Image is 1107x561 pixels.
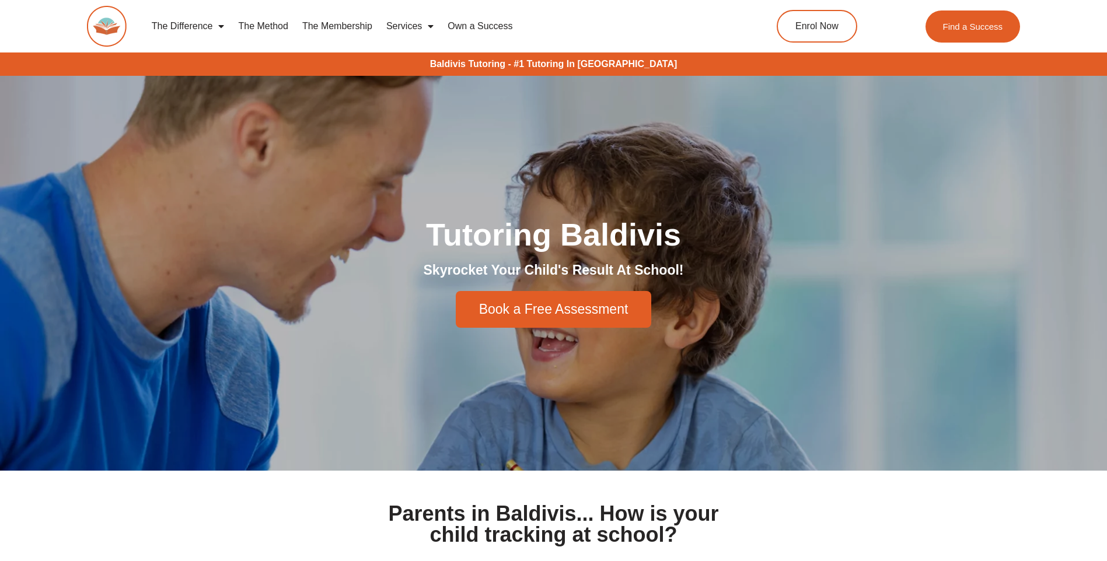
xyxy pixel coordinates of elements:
[926,10,1021,43] a: Find a Success
[145,13,232,40] a: The Difference
[795,22,839,31] span: Enrol Now
[145,13,724,40] nav: Menu
[374,503,734,545] h1: Parents in Baldivis... How is your child tracking at school?
[441,13,519,40] a: Own a Success
[456,291,652,328] a: Book a Free Assessment
[227,262,881,279] h2: Skyrocket Your Child's Result At School!
[295,13,379,40] a: The Membership
[943,22,1003,31] span: Find a Success
[777,10,857,43] a: Enrol Now
[231,13,295,40] a: The Method
[227,219,881,250] h1: Tutoring Baldivis
[479,303,628,316] span: Book a Free Assessment
[379,13,441,40] a: Services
